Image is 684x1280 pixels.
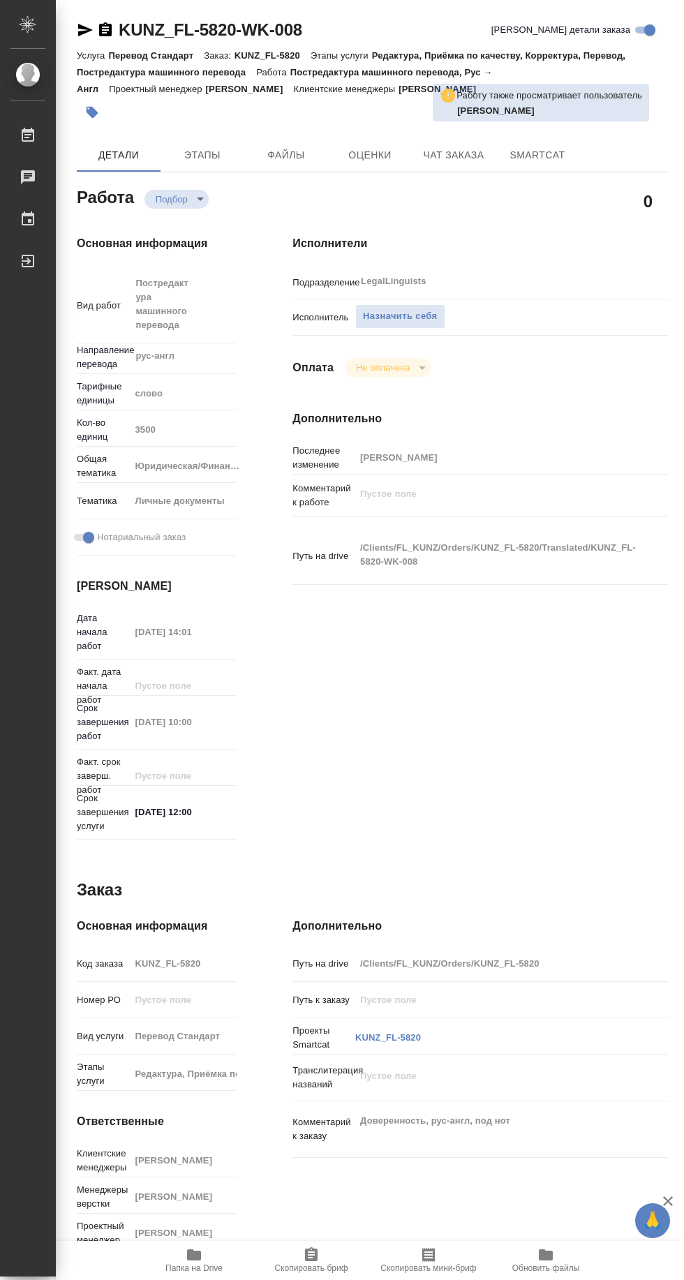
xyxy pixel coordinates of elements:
[151,193,192,205] button: Подбор
[165,1263,223,1273] span: Папка на Drive
[130,489,256,513] div: Личные документы
[274,1263,348,1273] span: Скопировать бриф
[336,147,403,164] span: Оценки
[77,22,94,38] button: Скопировать ссылку для ЯМессенджера
[77,701,130,743] p: Срок завершения работ
[253,147,320,164] span: Файлы
[77,578,237,595] h4: [PERSON_NAME]
[77,235,237,252] h4: Основная информация
[352,362,414,373] button: Не оплачена
[77,957,130,971] p: Код заказа
[204,50,234,61] p: Заказ:
[355,536,637,574] textarea: /Clients/FL_KUNZ/Orders/KUNZ_FL-5820/Translated/KUNZ_FL-5820-WK-008
[355,1109,637,1147] textarea: Доверенность, рус-англ, под нот
[77,1060,130,1088] p: Этапы услуги
[294,84,399,94] p: Клиентские менеджеры
[97,530,186,544] span: Нотариальный заказ
[457,104,642,118] p: Фадеева Елена
[292,1115,355,1143] p: Комментарий к заказу
[77,993,130,1007] p: Номер РО
[130,1186,237,1207] input: Пустое поле
[130,802,237,822] input: ✎ Введи что-нибудь
[355,304,445,329] button: Назначить себя
[77,380,130,408] p: Тарифные единицы
[130,1150,237,1170] input: Пустое поле
[292,549,355,563] p: Путь на drive
[399,84,486,94] p: [PERSON_NAME]
[355,953,637,974] input: Пустое поле
[77,299,130,313] p: Вид работ
[77,494,130,508] p: Тематика
[292,311,355,325] p: Исполнитель
[77,1183,130,1211] p: Менеджеры верстки
[97,22,114,38] button: Скопировать ссылку
[130,1064,237,1084] input: Пустое поле
[130,990,237,1010] input: Пустое поле
[77,755,130,797] p: Факт. срок заверш. работ
[235,50,311,61] p: KUNZ_FL-5820
[130,953,237,974] input: Пустое поле
[169,147,236,164] span: Этапы
[130,1026,237,1046] input: Пустое поле
[420,147,487,164] span: Чат заказа
[77,665,130,707] p: Факт. дата начала работ
[119,20,302,39] a: KUNZ_FL-5820-WK-008
[130,766,237,786] input: Пустое поле
[292,410,669,427] h4: Дополнительно
[292,993,355,1007] p: Путь к заказу
[130,622,237,642] input: Пустое поле
[504,147,571,164] span: SmartCat
[77,611,130,653] p: Дата начала работ
[77,1113,237,1130] h4: Ответственные
[292,359,334,376] h4: Оплата
[311,50,372,61] p: Этапы услуги
[85,147,152,164] span: Детали
[355,1032,421,1043] a: KUNZ_FL-5820
[130,712,237,732] input: Пустое поле
[456,89,642,103] p: Работу также просматривает пользователь
[206,84,294,94] p: [PERSON_NAME]
[77,918,237,935] h4: Основная информация
[130,382,256,405] div: слово
[77,50,108,61] p: Услуга
[135,1241,253,1280] button: Папка на Drive
[77,1219,130,1247] p: Проектный менеджер
[77,97,107,128] button: Добавить тэг
[512,1263,580,1273] span: Обновить файлы
[292,918,669,935] h4: Дополнительно
[355,447,637,468] input: Пустое поле
[144,190,209,209] div: Подбор
[77,416,130,444] p: Кол-во единиц
[363,308,437,325] span: Назначить себя
[380,1263,476,1273] span: Скопировать мини-бриф
[644,189,653,213] h2: 0
[370,1241,487,1280] button: Скопировать мини-бриф
[345,358,431,377] div: Подбор
[355,990,637,1010] input: Пустое поле
[457,105,535,116] b: [PERSON_NAME]
[292,957,355,971] p: Путь на drive
[641,1206,664,1235] span: 🙏
[109,84,205,94] p: Проектный менеджер
[292,235,669,252] h4: Исполнители
[130,419,237,440] input: Пустое поле
[292,276,355,290] p: Подразделение
[77,452,130,480] p: Общая тематика
[292,482,355,509] p: Комментарий к работе
[77,791,130,833] p: Срок завершения услуги
[77,1029,130,1043] p: Вид услуги
[77,879,122,901] h2: Заказ
[253,1241,370,1280] button: Скопировать бриф
[491,23,630,37] span: [PERSON_NAME] детали заказа
[77,184,134,209] h2: Работа
[77,343,130,371] p: Направление перевода
[292,1064,355,1092] p: Транслитерация названий
[635,1203,670,1238] button: 🙏
[130,676,237,696] input: Пустое поле
[130,1223,237,1243] input: Пустое поле
[487,1241,604,1280] button: Обновить файлы
[108,50,204,61] p: Перевод Стандарт
[130,454,256,478] div: Юридическая/Финансовая
[292,1024,355,1052] p: Проекты Smartcat
[256,67,290,77] p: Работа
